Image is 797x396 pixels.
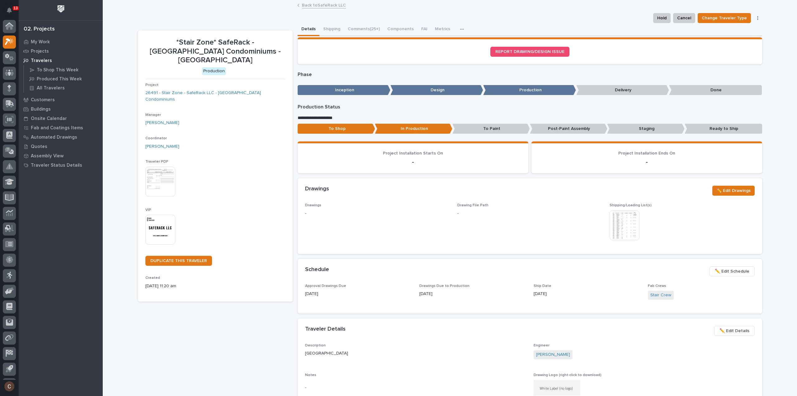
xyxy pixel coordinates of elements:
a: [PERSON_NAME] [145,120,179,126]
span: Notes [305,373,316,377]
p: Staging [607,124,685,134]
button: Components [384,23,417,36]
span: Drawings [305,203,321,207]
span: ✏️ Edit Details [719,327,749,335]
p: Post-Paint Assembly [530,124,607,134]
span: Change Traveler Type [702,14,747,22]
p: *Stair Zone* SafeRack - [GEOGRAPHIC_DATA] Condominiums - [GEOGRAPHIC_DATA] [145,38,285,65]
p: To Shop This Week [37,67,78,73]
h2: Schedule [305,266,329,273]
a: Automated Drawings [19,132,103,142]
div: Production [202,67,226,75]
button: Change Traveler Type [698,13,751,23]
p: Design [390,85,483,95]
p: [DATE] [419,291,526,297]
a: Onsite Calendar [19,114,103,123]
p: Traveler Status Details [31,163,82,168]
a: Travelers [19,56,103,65]
a: My Work [19,37,103,46]
span: Created [145,276,160,280]
a: REPORT DRAWING/DESIGN ISSUE [490,47,569,57]
span: Ship Date [534,284,551,288]
button: Hold [653,13,671,23]
span: ✏️ Edit Drawings [716,187,751,194]
p: 13 [14,6,18,10]
button: Metrics [431,23,454,36]
span: Manager [145,113,161,117]
p: Production Status [298,104,762,110]
div: 02. Projects [24,26,55,33]
p: Done [669,85,762,95]
p: Production [483,85,576,95]
img: Workspace Logo [55,3,67,15]
button: Cancel [673,13,695,23]
p: [DATE] 11:20 am [145,283,285,289]
p: - [457,210,459,217]
span: Approval Drawings Due [305,284,346,288]
span: Fab Crews [648,284,666,288]
span: Project [145,83,158,87]
img: SjbD26XFpkqo0dvZdzk3QfJaT1Wghhw5_sFQHFi0x8U [534,380,580,396]
p: Produced This Week [37,76,82,82]
div: Notifications13 [8,7,16,17]
a: Back toSafeRack LLC [302,1,346,8]
a: Quotes [19,142,103,151]
span: Description [305,344,326,347]
p: To Paint [452,124,530,134]
a: Traveler Status Details [19,160,103,170]
a: All Travelers [24,83,103,92]
span: REPORT DRAWING/DESIGN ISSUE [495,50,564,54]
span: ✏️ Edit Schedule [715,268,749,275]
a: Buildings [19,104,103,114]
a: [PERSON_NAME] [536,351,570,358]
p: All Travelers [37,85,65,91]
button: users-avatar [3,380,16,393]
span: VIP [145,208,151,212]
p: Buildings [31,107,51,112]
p: Ready to Ship [685,124,762,134]
a: Assembly View [19,151,103,160]
h2: Drawings [305,186,329,193]
p: Automated Drawings [31,135,77,140]
p: - [305,158,521,166]
span: Project Installation Ends On [618,151,675,155]
p: - [539,158,755,166]
span: Drawings Due to Production [419,284,469,288]
a: Projects [19,46,103,56]
button: ✏️ Edit Drawings [712,186,755,196]
p: - [305,210,450,217]
p: Projects [31,49,49,54]
span: Engineer [534,344,549,347]
a: Customers [19,95,103,104]
button: ✏️ Edit Schedule [710,266,755,276]
button: Details [298,23,319,36]
p: - [305,384,526,391]
button: FAI [417,23,431,36]
p: [DATE] [534,291,640,297]
a: [PERSON_NAME] [145,143,179,150]
span: Drawing Logo (right-click to download) [534,373,601,377]
p: [DATE] [305,291,412,297]
button: Comments (25+) [344,23,384,36]
button: ✏️ Edit Details [714,326,755,336]
p: Inception [298,85,390,95]
span: Coordinator [145,136,167,140]
p: Quotes [31,144,47,150]
button: Shipping [319,23,344,36]
p: Fab and Coatings Items [31,125,83,131]
span: Hold [657,14,667,22]
a: To Shop This Week [24,65,103,74]
p: My Work [31,39,50,45]
a: 26491 - Stair Zone - SafeRack LLC - [GEOGRAPHIC_DATA] Condominiums [145,90,285,103]
p: Assembly View [31,153,64,159]
p: Travelers [31,58,52,64]
span: Cancel [677,14,691,22]
p: Phase [298,72,762,78]
p: Delivery [576,85,669,95]
a: Stair Crew [650,292,671,298]
span: Project Installation Starts On [383,151,443,155]
p: [GEOGRAPHIC_DATA] [305,350,526,357]
p: To Shop [298,124,375,134]
p: Customers [31,97,55,103]
p: Onsite Calendar [31,116,67,122]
